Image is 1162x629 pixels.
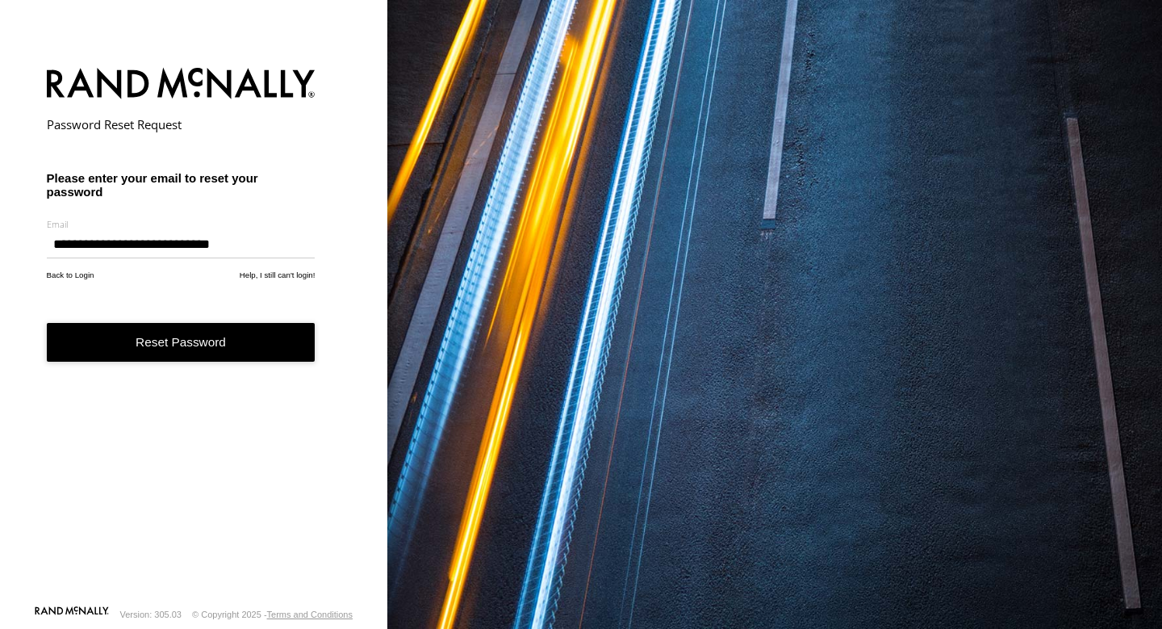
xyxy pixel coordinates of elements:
a: Terms and Conditions [267,610,353,619]
h2: Password Reset Request [47,116,316,132]
button: Reset Password [47,323,316,363]
label: Email [47,218,316,230]
h3: Please enter your email to reset your password [47,171,316,199]
a: Help, I still can't login! [240,270,316,279]
a: Back to Login [47,270,94,279]
div: Version: 305.03 [120,610,182,619]
a: Visit our Website [35,606,109,623]
div: © Copyright 2025 - [192,610,353,619]
img: Rand McNally [47,65,316,106]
